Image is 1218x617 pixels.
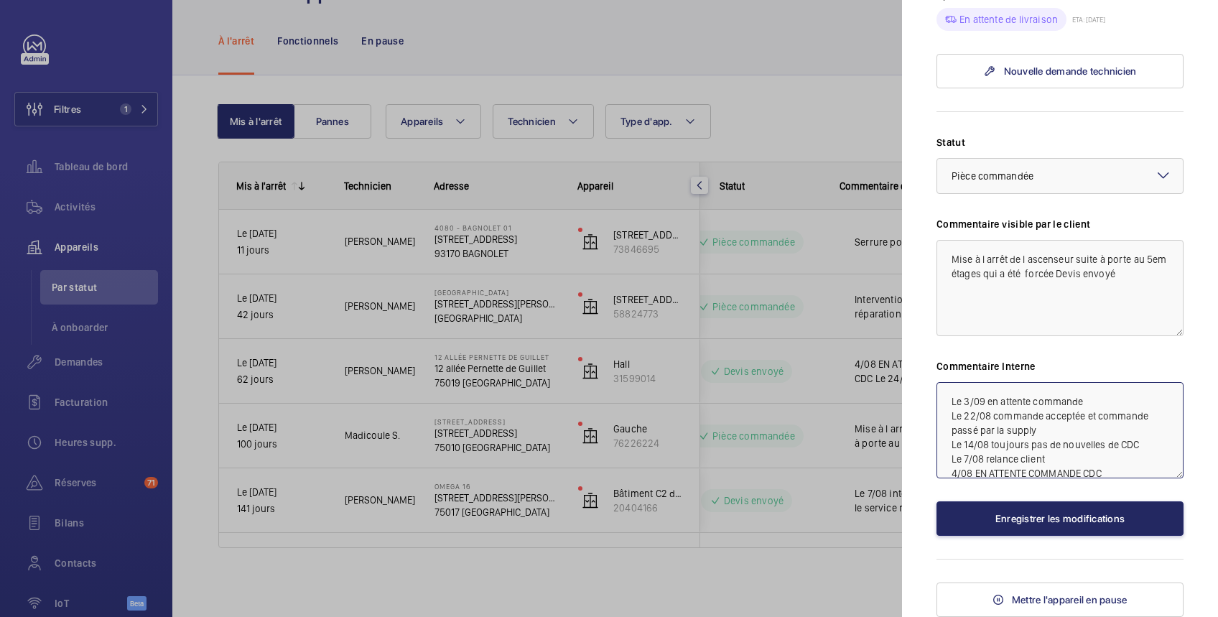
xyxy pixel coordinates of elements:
p: En attente de livraison [959,12,1058,27]
p: ETA: [DATE] [1066,15,1105,24]
span: Mettre l'appareil en pause [1012,594,1128,606]
button: Mettre l'appareil en pause [936,583,1184,617]
a: Nouvelle demande technicien [936,54,1184,88]
label: Statut [936,135,1184,149]
label: Commentaire Interne [936,359,1184,374]
span: Pièce commandée [952,170,1033,182]
button: Enregistrer les modifications [936,501,1184,536]
label: Commentaire visible par le client [936,217,1184,231]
